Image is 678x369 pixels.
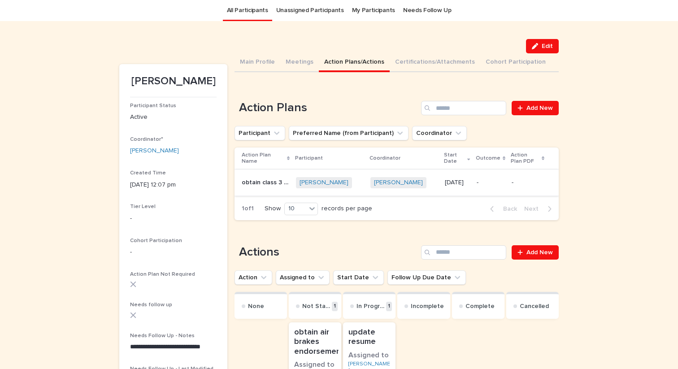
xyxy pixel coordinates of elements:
[421,101,506,115] input: Search
[526,249,553,256] span: Add New
[387,270,466,285] button: Follow Up Due Date
[412,126,467,140] button: Coordinator
[300,179,348,187] a: [PERSON_NAME]
[512,101,559,115] a: Add New
[285,204,306,213] div: 10
[476,153,500,163] p: Outcome
[374,179,423,187] a: [PERSON_NAME]
[526,39,559,53] button: Edit
[512,245,559,260] a: Add New
[242,177,291,187] p: obtain class 3 drivers license
[526,105,553,111] span: Add New
[235,245,417,260] h1: Actions
[235,53,280,72] button: Main Profile
[322,205,372,213] p: records per page
[130,333,195,339] span: Needs Follow Up - Notes
[265,205,281,213] p: Show
[235,126,285,140] button: Participant
[369,153,400,163] p: Coordinator
[295,153,323,163] p: Participant
[348,351,390,360] h3: Assigned to
[130,238,182,243] span: Cohort Participation
[130,137,163,142] span: Coordinator*
[421,245,506,260] input: Search
[235,270,272,285] button: Action
[235,169,559,195] tr: obtain class 3 drivers licenseobtain class 3 drivers license [PERSON_NAME] [PERSON_NAME] [DATE]--
[235,101,417,115] h1: Action Plans
[130,204,156,209] span: Tier Level
[302,303,330,310] p: Not Started
[465,303,495,310] p: Complete
[348,328,390,347] p: update resume
[130,302,172,308] span: Needs follow up
[512,179,544,187] p: -
[333,270,384,285] button: Start Date
[480,53,551,72] button: Cohort Participation
[130,214,217,223] p: -
[477,179,504,187] p: -
[280,53,319,72] button: Meetings
[524,206,544,212] span: Next
[542,43,553,49] span: Edit
[445,179,469,187] p: [DATE]
[319,53,390,72] button: Action Plans/Actions
[411,303,444,310] p: Incomplete
[521,205,559,213] button: Next
[498,206,517,212] span: Back
[511,150,539,167] p: Action Plan PDF
[130,103,176,109] span: Participant Status
[130,170,166,176] span: Created Time
[130,180,217,190] p: [DATE] 12:07 pm
[235,198,261,220] p: 1 of 1
[520,303,549,310] p: Cancelled
[130,272,195,277] span: Action Plan Not Required
[444,150,465,167] p: Start Date
[356,303,384,310] p: In Progress
[483,205,521,213] button: Back
[276,270,330,285] button: Assigned to
[130,113,217,122] p: Active
[130,247,217,257] p: -
[332,302,338,311] p: 1
[242,150,285,167] p: Action Plan Name
[386,302,392,311] p: 1
[248,303,264,310] p: None
[289,126,409,140] button: Preferred Name (from Participant)
[390,53,480,72] button: Certifications/Attachments
[130,146,179,156] a: [PERSON_NAME]
[130,75,217,88] p: [PERSON_NAME]
[294,328,344,357] p: obtain air brakes endorsement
